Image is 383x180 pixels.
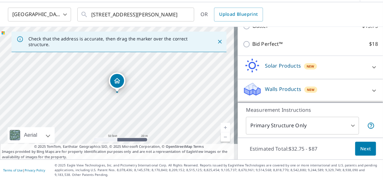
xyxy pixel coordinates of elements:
a: Current Level 19, Zoom In [221,123,230,132]
p: Estimated Total: $32.75 - $87 [245,142,322,156]
div: Walls ProductsNew [243,82,378,100]
p: Bid Perfect™ [252,40,283,48]
a: Privacy Policy [25,168,45,172]
div: Aerial [22,127,39,143]
p: Walls Products [265,85,301,93]
a: Terms [193,144,204,149]
button: Next [355,142,376,156]
span: Your report will include only the primary structure on the property. For example, a detached gara... [367,122,375,129]
input: Search by address or latitude-longitude [91,6,181,23]
span: Upload Blueprint [219,10,258,18]
span: New [307,64,314,69]
span: © 2025 TomTom, Earthstar Geographics SIO, © 2025 Microsoft Corporation, © [34,144,204,149]
p: Check that the address is accurate, then drag the marker over the correct structure. [28,36,206,47]
p: © 2025 Eagle View Technologies, Inc. and Pictometry International Corp. All Rights Reserved. Repo... [55,163,380,177]
p: Measurement Instructions [246,106,375,114]
div: OR [200,8,263,21]
a: OpenStreetMap [166,144,192,149]
div: Solar ProductsNew [243,58,378,76]
div: [GEOGRAPHIC_DATA] [8,6,71,23]
button: Close [216,38,224,46]
a: Current Level 19, Zoom Out [221,132,230,142]
a: Upload Blueprint [214,8,263,21]
span: Next [360,145,371,153]
a: Terms of Use [3,168,23,172]
p: Solar Products [265,62,301,69]
div: Dropped pin, building 1, Residential property, N1196 Bennet Bay Trl Birchwood, WI 54817 [109,73,125,92]
p: $18 [369,40,378,48]
div: Primary Structure Only [246,117,359,135]
p: | [3,168,45,172]
span: New [307,87,315,92]
div: Aerial [8,127,55,143]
